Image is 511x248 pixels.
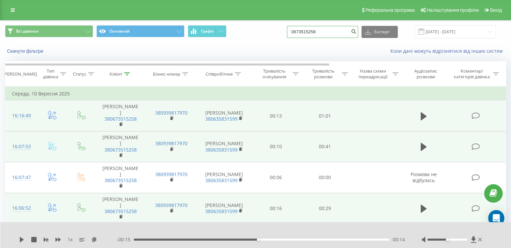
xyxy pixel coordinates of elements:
span: Всі дзвінки [16,29,38,34]
td: 01:01 [300,100,349,131]
a: 380635831599 [205,208,238,214]
span: Вихід [490,7,502,13]
div: Accessibility label [257,238,260,241]
td: 00:16 [252,193,300,224]
div: Співробітник [206,71,233,77]
a: 380939817970 [155,171,187,177]
a: 380939817970 [155,202,187,208]
td: 00:00 [300,162,349,193]
button: Всі дзвінки [5,25,93,37]
div: [PERSON_NAME] [3,71,37,77]
a: Коли дані можуть відрізнятися вiд інших систем [390,48,506,54]
span: Налаштування профілю [426,7,479,13]
a: 380635831599 [205,177,238,183]
a: 380635831599 [205,147,238,153]
a: 380673515258 [104,208,137,214]
div: Тривалість очікування [258,68,291,80]
div: Тривалість розмови [306,68,340,80]
td: [PERSON_NAME] [197,100,252,131]
div: Статус [73,71,86,77]
div: 16:07:53 [12,140,30,153]
td: 00:13 [252,100,300,131]
td: [PERSON_NAME] [95,131,146,162]
div: Тип дзвінка [42,68,58,80]
a: 380939817970 [155,140,187,147]
span: 1 x [68,236,73,243]
td: [PERSON_NAME] [95,193,146,224]
div: Accessibility label [446,238,449,241]
a: 380939817970 [155,110,187,116]
td: 00:41 [300,131,349,162]
div: 16:06:52 [12,202,30,215]
div: 16:07:47 [12,171,30,184]
span: Реферальна програма [366,7,415,13]
button: Скинути фільтри [5,48,47,54]
input: Пошук за номером [287,26,358,38]
button: Експорт [361,26,398,38]
td: [PERSON_NAME] [95,162,146,193]
td: [PERSON_NAME] [197,162,252,193]
div: Клієнт [110,71,122,77]
button: Основний [96,25,184,37]
div: 16:16:49 [12,109,30,122]
span: Розмова не відбулась [411,171,437,183]
td: 00:10 [252,131,300,162]
button: Графік [188,25,226,37]
div: Назва схеми переадресації [355,68,391,80]
span: 00:14 [393,236,405,243]
div: Бізнес номер [153,71,180,77]
td: [PERSON_NAME] [95,100,146,131]
span: - 00:15 [117,236,134,243]
div: Коментар/категорія дзвінка [452,68,491,80]
a: 380635831599 [205,116,238,122]
a: 380673515258 [104,147,137,153]
td: [PERSON_NAME] [197,131,252,162]
a: 380673515258 [104,116,137,122]
span: Графік [201,29,214,34]
td: Середа, 10 Вересня 2025 [5,87,506,100]
td: 00:29 [300,193,349,224]
div: Open Intercom Messenger [488,210,504,226]
td: [PERSON_NAME] [197,193,252,224]
td: 00:06 [252,162,300,193]
a: 380673515258 [104,177,137,183]
div: Аудіозапис розмови [406,68,445,80]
